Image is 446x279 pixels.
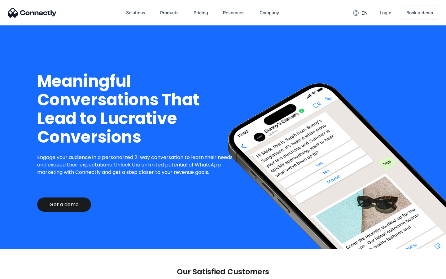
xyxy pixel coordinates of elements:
div: en [361,9,368,17]
a: Book a demo [401,6,438,20]
a: Get a demo [37,197,91,212]
div: Resources [223,8,245,17]
div: Products [160,8,179,17]
a: Pricing [189,5,213,20]
a: Login [375,5,396,20]
div: en [348,8,372,17]
ul: Language list [12,268,37,277]
p: Engage your audience in a personalized 2-way conversation to learn their needs and exceed their e... [37,154,238,176]
div: Company [260,8,279,17]
div: Login [380,8,391,17]
p: Our Satisfied Customers [177,268,269,276]
div: Company [255,5,284,20]
div: Resources [218,5,250,20]
div: Solutions [126,8,145,17]
aside: Language selected: English [6,268,37,277]
h1: Meaningful Conversations That Lead to Lucrative Conversions [37,72,238,146]
img: Connectly Logo [8,8,57,18]
div: Products [155,5,184,20]
div: Solutions [121,5,150,20]
div: Get a demo [50,201,79,208]
div: Pricing [194,8,208,17]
